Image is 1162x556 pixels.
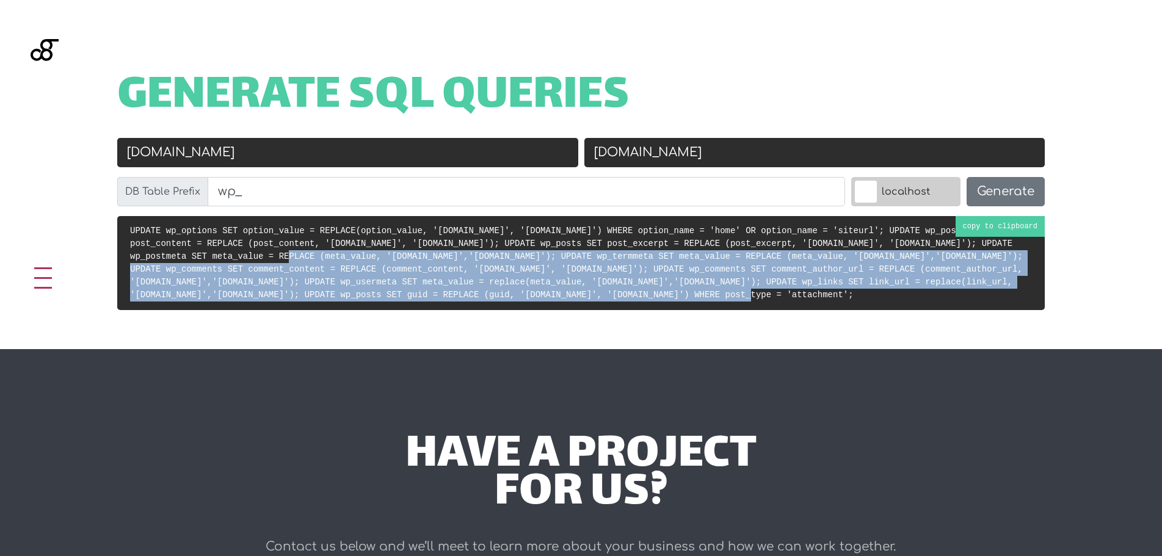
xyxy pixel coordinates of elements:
[117,78,630,116] span: Generate SQL Queries
[967,177,1045,206] button: Generate
[208,177,845,206] input: wp_
[220,437,943,513] div: have a project for us?
[584,138,1045,167] input: New URL
[130,226,1023,300] code: UPDATE wp_options SET option_value = REPLACE(option_value, '[DOMAIN_NAME]', '[DOMAIN_NAME]') WHER...
[851,177,960,206] label: localhost
[117,177,208,206] label: DB Table Prefix
[31,39,59,131] img: Blackgate
[117,138,578,167] input: Old URL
